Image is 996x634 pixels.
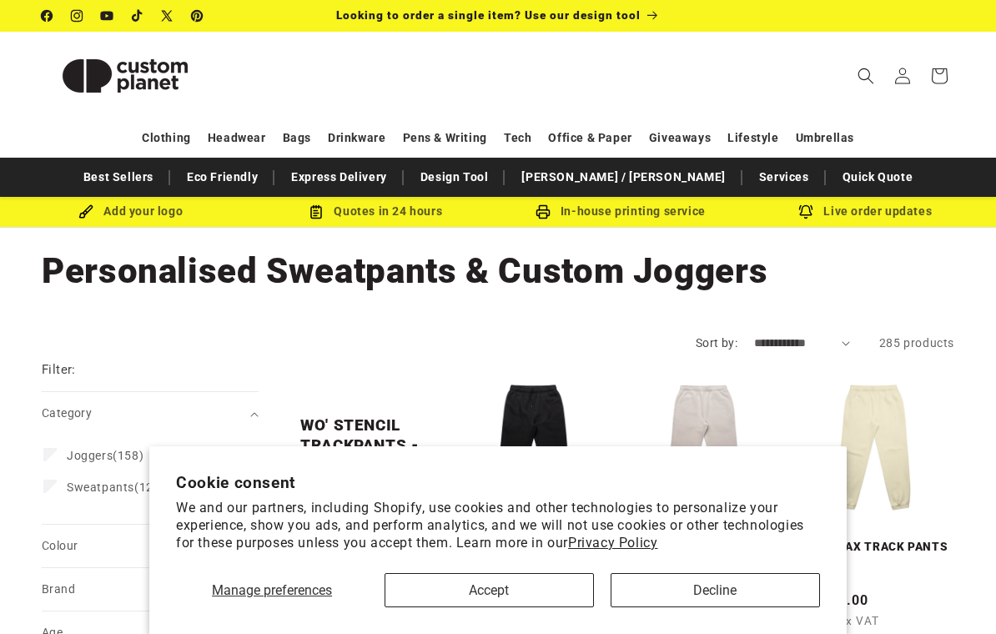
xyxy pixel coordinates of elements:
a: Eco Friendly [179,163,266,192]
span: (127) [67,480,165,495]
button: Decline [611,573,820,607]
a: Pens & Writing [403,123,487,153]
summary: Colour (0 selected) [42,525,259,567]
span: Sweatpants [67,481,134,494]
a: Headwear [208,123,266,153]
button: Manage preferences [176,573,368,607]
h2: Filter: [42,360,76,380]
a: Lifestyle [727,123,778,153]
span: Looking to order a single item? Use our design tool [336,8,641,22]
div: Quotes in 24 hours [254,201,499,222]
iframe: Chat Widget [913,554,996,634]
div: Add your logo [8,201,254,222]
span: 285 products [879,336,954,350]
button: Accept [385,573,594,607]
h2: Cookie consent [176,473,820,492]
img: In-house printing [536,204,551,219]
a: Services [751,163,817,192]
p: We and our partners, including Shopify, use cookies and other technologies to personalize your ex... [176,500,820,551]
div: Live order updates [743,201,988,222]
img: Custom Planet [42,38,209,113]
summary: Brand (0 selected) [42,568,259,611]
img: Order updates [798,204,813,219]
a: [PERSON_NAME] / [PERSON_NAME] [513,163,733,192]
a: Clothing [142,123,191,153]
a: WOS RELAX TRACK PANTS - Butter [794,540,954,569]
span: Manage preferences [212,582,332,598]
span: Colour [42,539,78,552]
img: Brush Icon [78,204,93,219]
a: Office & Paper [548,123,631,153]
a: WO' STENCIL TRACKPANTS - Black [300,415,427,475]
a: Tech [504,123,531,153]
a: Bags [283,123,311,153]
a: Express Delivery [283,163,395,192]
div: In-house printing service [498,201,743,222]
h1: Personalised Sweatpants & Custom Joggers [42,249,954,294]
a: Custom Planet [36,32,215,119]
a: Drinkware [328,123,385,153]
span: (158) [67,448,143,463]
a: Best Sellers [75,163,162,192]
summary: Category (0 selected) [42,392,259,435]
img: Order Updates Icon [309,204,324,219]
span: Joggers [67,449,113,462]
summary: Search [848,58,884,94]
a: Giveaways [649,123,711,153]
label: Sort by: [696,336,737,350]
a: Umbrellas [796,123,854,153]
span: Category [42,406,92,420]
a: Quick Quote [834,163,922,192]
a: Design Tool [412,163,497,192]
a: Privacy Policy [568,535,657,551]
span: Brand [42,582,75,596]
